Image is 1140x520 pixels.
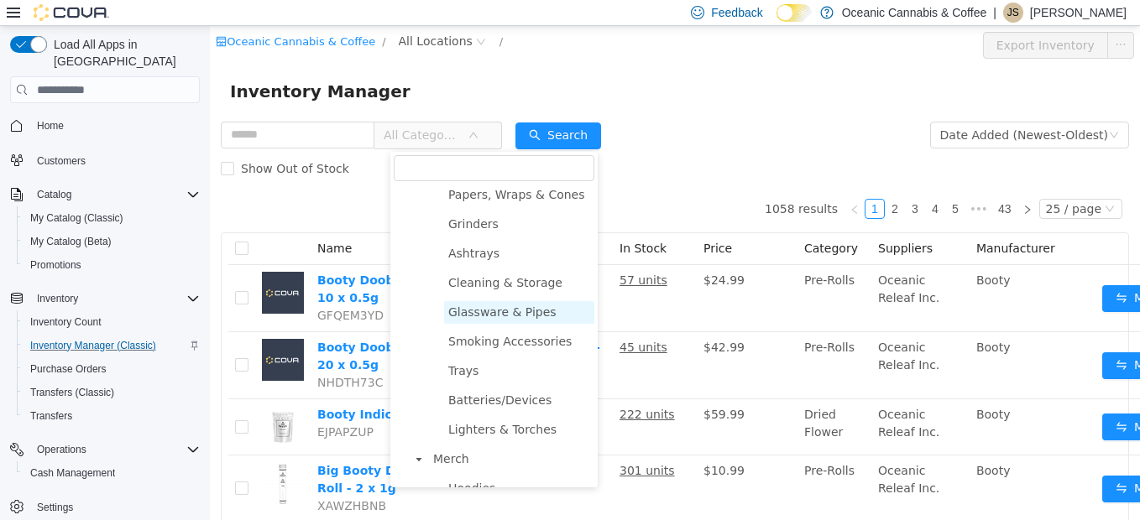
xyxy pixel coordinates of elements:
span: Grinders [238,191,289,205]
span: Cash Management [30,466,115,480]
li: 2 [675,173,695,193]
span: $59.99 [494,382,535,395]
span: Cleaning & Storage [238,250,353,263]
span: Oceanic Releaf Inc. [668,247,729,278]
span: Oceanic Releaf Inc. [668,382,729,413]
a: Booty Doobies Sativa ( [PERSON_NAME] ) - 20 x 0.5g [107,315,390,346]
button: icon: searchSearch [306,96,391,123]
span: Papers, Wraps & Cones [238,162,375,175]
span: Oceanic Releaf Inc. [668,315,729,346]
span: My Catalog (Classic) [24,208,200,228]
span: Grinders [234,187,384,210]
span: NHDTH73C [107,350,173,363]
span: Merch [223,426,259,439]
span: / [290,9,293,22]
button: Catalog [3,183,207,206]
button: Home [3,113,207,138]
button: My Catalog (Beta) [17,230,207,253]
button: Settings [3,495,207,519]
a: 4 [716,174,735,192]
li: Previous Page [635,173,655,193]
span: XAWZHBNB [107,473,176,486]
span: Promotions [30,258,81,272]
a: Cash Management [24,463,122,483]
li: 1 [655,173,675,193]
span: Glassware & Pipes [234,275,384,298]
li: 43 [782,173,808,193]
span: Promotions [24,255,200,275]
span: Settings [37,501,73,514]
i: icon: right [813,179,823,189]
a: Settings [30,497,80,517]
li: 5 [735,173,756,193]
div: 25 / page [836,174,892,192]
a: Booty Doobies Sativa Pre-roll ( Tangelo ) - 10 x 0.5g [107,247,385,278]
button: icon: swapMove [892,387,970,414]
span: EJPAPZUP [107,399,164,413]
span: Booty [766,247,801,261]
span: / [172,9,175,22]
button: icon: swapMove [892,326,970,353]
span: Transfers (Classic) [30,386,114,399]
span: Transfers [24,406,200,426]
span: $42.99 [494,315,535,328]
span: Name [107,216,142,229]
span: Cleaning & Storage [234,246,384,268]
span: In Stock [410,216,457,229]
span: Smoking Accessories [238,309,362,322]
li: 4 [715,173,735,193]
span: $24.99 [494,247,535,261]
button: Catalog [30,185,78,205]
td: Pre-Rolls [588,306,662,373]
button: Export Inventory [773,6,898,33]
span: Ashtrays [238,221,290,234]
i: icon: shop [6,10,17,21]
button: My Catalog (Classic) [17,206,207,230]
button: icon: ellipsis [897,6,924,33]
span: $10.99 [494,438,535,451]
div: Date Added (Newest-Oldest) [730,96,898,122]
span: JS [1007,3,1019,23]
button: Operations [30,439,93,460]
button: Transfers (Classic) [17,381,207,404]
span: Purchase Orders [30,362,107,376]
button: Inventory Count [17,310,207,334]
button: Operations [3,438,207,461]
div: Julia Strickland [1003,3,1023,23]
a: My Catalog (Classic) [24,208,130,228]
span: Feedback [711,4,762,21]
li: 3 [695,173,715,193]
button: Promotions [17,253,207,277]
span: Inventory Count [30,315,102,329]
span: Cash Management [24,463,200,483]
span: Catalog [37,188,71,201]
span: Customers [30,149,200,170]
a: Transfers [24,406,79,426]
span: Inventory Manager (Classic) [30,339,156,352]
a: My Catalog (Beta) [24,231,118,252]
span: Suppliers [668,216,723,229]
u: 57 units [410,247,458,261]
button: Purchase Orders [17,357,207,381]
span: My Catalog (Classic) [30,211,123,225]
i: icon: down [259,104,269,116]
span: Load All Apps in [GEOGRAPHIC_DATA] [47,36,200,70]
span: My Catalog (Beta) [30,235,112,248]
button: Cash Management [17,461,207,485]
span: Ashtrays [234,216,384,239]
a: Inventory Count [24,312,108,332]
span: Manufacturer [766,216,845,229]
p: Oceanic Cannabis & Coffee [842,3,987,23]
span: Category [594,216,648,229]
span: Settings [30,497,200,517]
li: Next Page [808,173,828,193]
span: Operations [37,443,86,456]
span: Inventory [37,292,78,305]
i: icon: down [895,178,905,190]
a: 43 [783,174,807,192]
span: My Catalog (Beta) [24,231,200,252]
span: Booty [766,382,801,395]
button: icon: swapMove [892,450,970,476]
a: Purchase Orders [24,359,113,379]
a: 5 [736,174,755,192]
